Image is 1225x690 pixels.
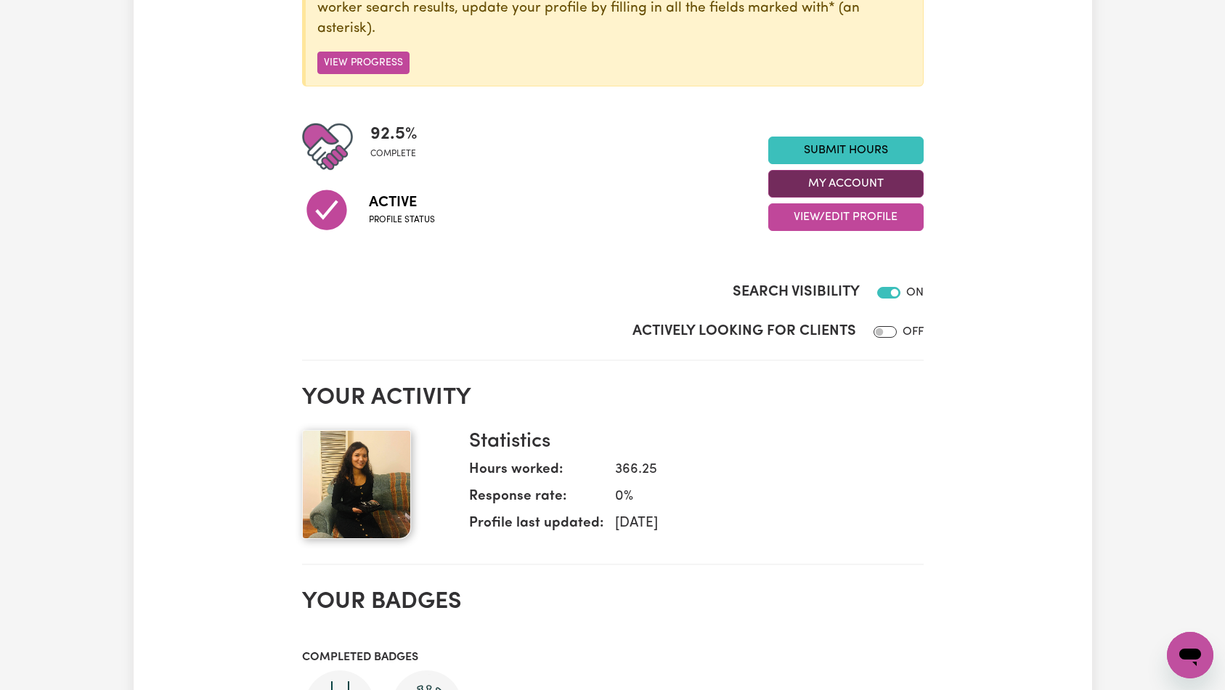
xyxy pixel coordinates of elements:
[469,487,603,514] dt: Response rate:
[469,514,603,540] dt: Profile last updated:
[603,460,912,481] dd: 366.25
[906,287,924,299] span: ON
[1167,632,1213,678] iframe: Button to launch messaging window
[768,137,924,164] a: Submit Hours
[302,588,924,616] h2: Your badges
[733,281,860,303] label: Search Visibility
[632,320,856,342] label: Actively Looking for Clients
[370,121,418,147] span: 92.5 %
[603,487,912,508] dd: 0 %
[603,514,912,535] dd: [DATE]
[903,326,924,338] span: OFF
[302,384,924,412] h2: Your activity
[370,121,429,172] div: Profile completeness: 92.5%
[469,430,912,455] h3: Statistics
[302,430,411,539] img: Your profile picture
[317,52,410,74] button: View Progress
[768,170,924,198] button: My Account
[370,147,418,161] span: complete
[369,192,435,214] span: Active
[768,203,924,231] button: View/Edit Profile
[369,214,435,227] span: Profile status
[469,460,603,487] dt: Hours worked:
[302,651,924,665] h3: Completed badges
